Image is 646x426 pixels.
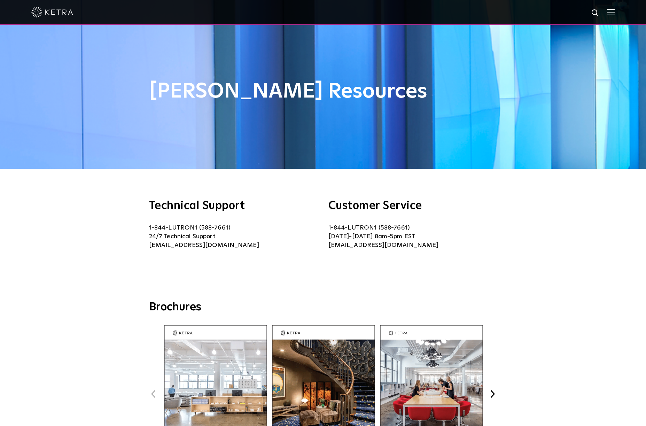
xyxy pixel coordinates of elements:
[149,242,259,248] a: [EMAIL_ADDRESS][DOMAIN_NAME]
[607,9,615,15] img: Hamburger%20Nav.svg
[328,200,497,211] h3: Customer Service
[149,389,158,398] button: Previous
[149,80,497,103] h1: [PERSON_NAME] Resources
[149,200,318,211] h3: Technical Support
[31,7,73,17] img: ketra-logo-2019-white
[149,224,318,250] p: 1-844-LUTRON1 (588-7661) 24/7 Technical Support
[328,224,497,250] p: 1-844-LUTRON1 (588-7661) [DATE]-[DATE] 8am-5pm EST [EMAIL_ADDRESS][DOMAIN_NAME]
[149,300,497,315] h3: Brochures
[591,9,600,17] img: search icon
[488,389,497,398] button: Next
